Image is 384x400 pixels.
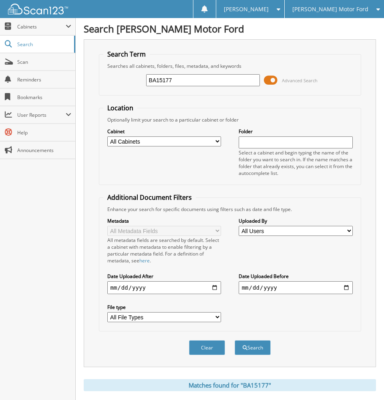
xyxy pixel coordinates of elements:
[103,50,150,59] legend: Search Term
[239,128,353,135] label: Folder
[107,281,221,294] input: start
[8,4,68,14] img: scan123-logo-white.svg
[239,149,353,177] div: Select a cabinet and begin typing the name of the folder you want to search in. If the name match...
[224,7,269,12] span: [PERSON_NAME]
[17,23,66,30] span: Cabinets
[239,281,353,294] input: end
[239,273,353,280] label: Date Uploaded Before
[17,76,71,83] span: Reminders
[103,206,357,213] div: Enhance your search for specific documents using filters such as date and file type.
[282,77,318,83] span: Advanced Search
[17,41,70,48] span: Search
[17,59,71,65] span: Scan
[139,257,150,264] a: here
[84,379,376,391] div: Matches found for "BA15177"
[107,304,221,311] label: File type
[17,112,66,118] span: User Reports
[103,63,357,69] div: Searches all cabinets, folders, files, metadata, and keywords
[103,116,357,123] div: Optionally limit your search to a particular cabinet or folder
[292,7,368,12] span: [PERSON_NAME] Motor Ford
[189,340,225,355] button: Clear
[239,217,353,224] label: Uploaded By
[17,129,71,136] span: Help
[17,94,71,101] span: Bookmarks
[107,237,221,264] div: All metadata fields are searched by default. Select a cabinet with metadata to enable filtering b...
[17,147,71,154] span: Announcements
[107,273,221,280] label: Date Uploaded After
[107,128,221,135] label: Cabinet
[84,22,376,35] h1: Search [PERSON_NAME] Motor Ford
[235,340,271,355] button: Search
[107,217,221,224] label: Metadata
[103,104,137,112] legend: Location
[103,193,196,202] legend: Additional Document Filters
